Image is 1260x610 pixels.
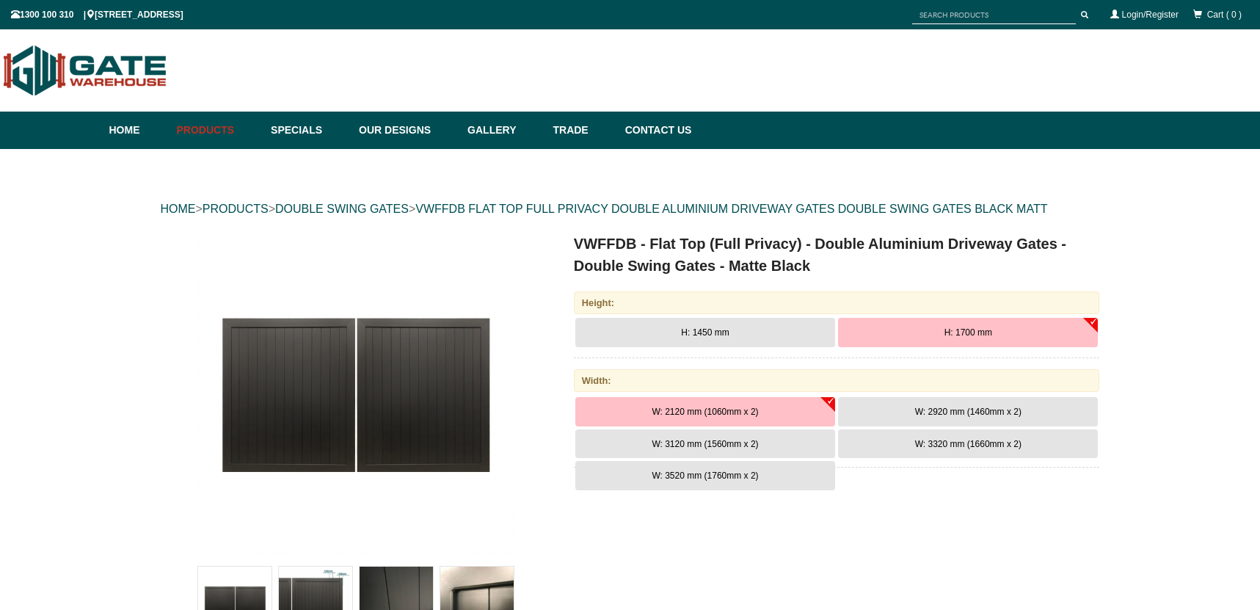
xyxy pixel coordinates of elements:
span: H: 1700 mm [944,327,992,338]
a: Gallery [460,112,545,149]
a: DOUBLE SWING GATES [275,203,409,215]
a: Login/Register [1122,10,1179,20]
a: Contact Us [618,112,692,149]
a: Our Designs [352,112,460,149]
span: W: 2920 mm (1460mm x 2) [915,407,1022,417]
a: Products [170,112,264,149]
a: HOME [161,203,196,215]
span: W: 3120 mm (1560mm x 2) [652,439,758,449]
a: PRODUCTS [203,203,269,215]
button: W: 2120 mm (1060mm x 2) [575,397,835,426]
span: W: 3520 mm (1760mm x 2) [652,471,758,481]
input: SEARCH PRODUCTS [912,6,1076,24]
span: Cart ( 0 ) [1207,10,1242,20]
span: W: 2120 mm (1060mm x 2) [652,407,758,417]
button: H: 1700 mm [838,318,1098,347]
a: Specials [263,112,352,149]
img: VWFFDB - Flat Top (Full Privacy) - Double Aluminium Driveway Gates - Double Swing Gates - Matte B... [194,233,517,556]
button: W: 3520 mm (1760mm x 2) [575,461,835,490]
a: Trade [545,112,617,149]
a: VWFFDB FLAT TOP FULL PRIVACY DOUBLE ALUMINIUM DRIVEWAY GATES DOUBLE SWING GATES BLACK MATT [415,203,1047,215]
span: H: 1450 mm [681,327,729,338]
button: W: 3120 mm (1560mm x 2) [575,429,835,459]
button: W: 2920 mm (1460mm x 2) [838,397,1098,426]
button: W: 3320 mm (1660mm x 2) [838,429,1098,459]
a: VWFFDB - Flat Top (Full Privacy) - Double Aluminium Driveway Gates - Double Swing Gates - Matte B... [162,233,550,556]
span: W: 3320 mm (1660mm x 2) [915,439,1022,449]
div: Height: [574,291,1100,314]
h1: VWFFDB - Flat Top (Full Privacy) - Double Aluminium Driveway Gates - Double Swing Gates - Matte B... [574,233,1100,277]
div: Width: [574,369,1100,392]
button: H: 1450 mm [575,318,835,347]
span: 1300 100 310 | [STREET_ADDRESS] [11,10,183,20]
div: > > > [161,186,1100,233]
a: Home [109,112,170,149]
